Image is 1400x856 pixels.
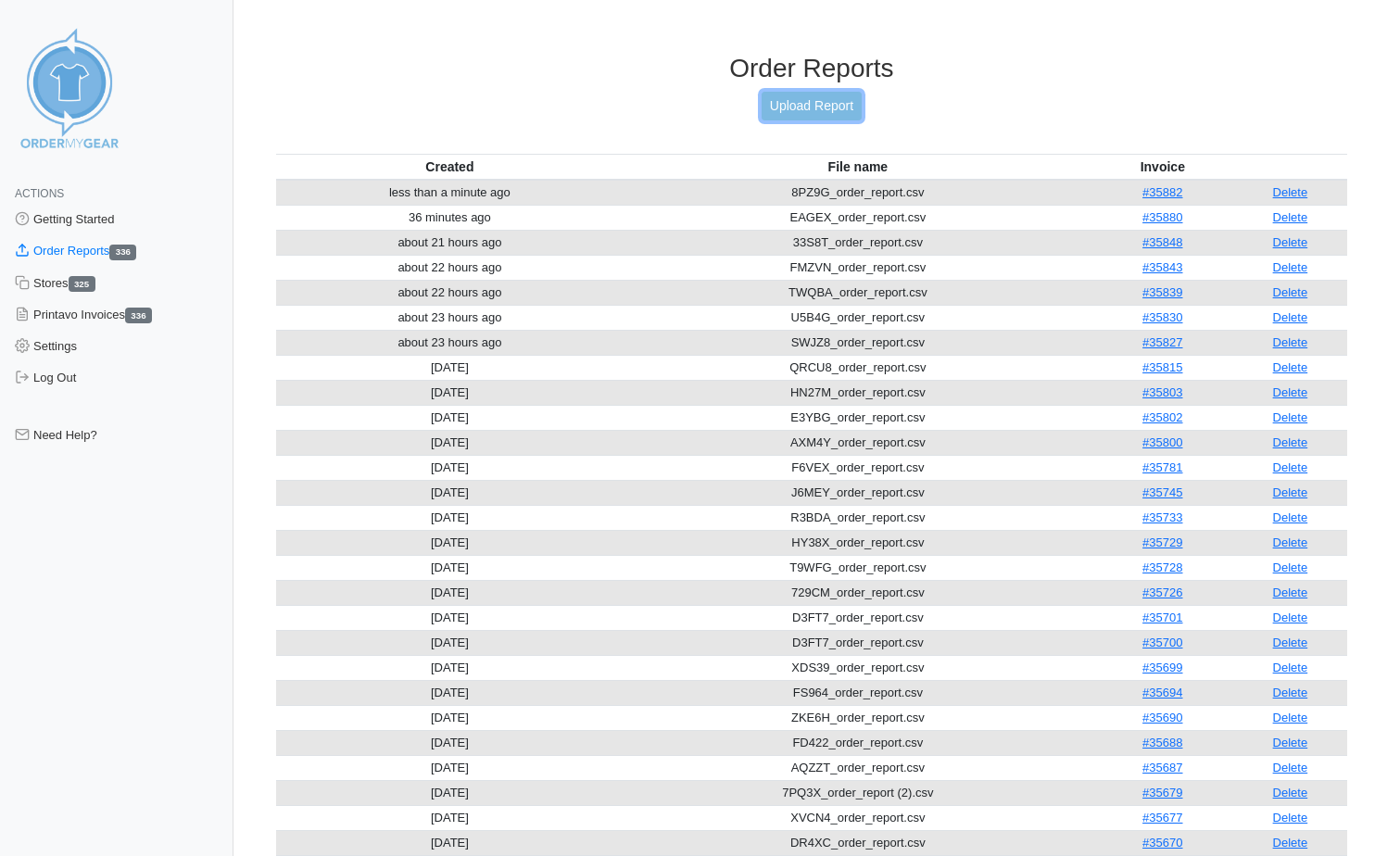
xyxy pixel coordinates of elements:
[1273,235,1308,249] a: Delete
[624,830,1092,855] td: DR4XC_order_report.csv
[276,530,624,555] td: [DATE]
[1142,510,1182,524] a: #35733
[1273,510,1308,524] a: Delete
[1142,736,1182,749] a: #35688
[276,380,624,405] td: [DATE]
[1273,460,1308,474] a: Delete
[276,730,624,755] td: [DATE]
[15,187,64,200] span: Actions
[276,205,624,230] td: 36 minutes ago
[624,530,1092,555] td: HY38X_order_report.csv
[1142,811,1182,825] a: #35677
[624,630,1092,655] td: D3FT7_order_report.csv
[624,580,1092,605] td: 729CM_order_report.csv
[1273,210,1308,224] a: Delete
[1142,210,1182,224] a: #35880
[1142,485,1182,499] a: #35745
[624,455,1092,480] td: F6VEX_order_report.csv
[624,255,1092,280] td: FMZVN_order_report.csv
[1273,185,1308,199] a: Delete
[1273,786,1308,799] a: Delete
[624,230,1092,255] td: 33S8T_order_report.csv
[276,455,624,480] td: [DATE]
[276,230,624,255] td: about 21 hours ago
[624,730,1092,755] td: FD422_order_report.csv
[624,405,1092,430] td: E3YBG_order_report.csv
[1273,711,1308,724] a: Delete
[125,308,152,323] span: 336
[276,805,624,830] td: [DATE]
[276,505,624,530] td: [DATE]
[624,305,1092,330] td: U5B4G_order_report.csv
[1142,185,1182,199] a: #35882
[1142,310,1182,324] a: #35830
[1142,585,1182,599] a: #35726
[1142,686,1182,699] a: #35694
[1142,335,1182,349] a: #35827
[624,330,1092,355] td: SWJZ8_order_report.csv
[1273,485,1308,499] a: Delete
[1273,285,1308,299] a: Delete
[276,53,1347,84] h3: Order Reports
[276,655,624,680] td: [DATE]
[1273,811,1308,825] a: Delete
[624,780,1092,805] td: 7PQ3X_order_report (2).csv
[69,276,95,292] span: 325
[276,154,624,180] th: Created
[1142,260,1182,274] a: #35843
[1142,836,1182,850] a: #35670
[624,805,1092,830] td: XVCN4_order_report.csv
[276,330,624,355] td: about 23 hours ago
[276,280,624,305] td: about 22 hours ago
[624,755,1092,780] td: AQZZT_order_report.csv
[276,430,624,455] td: [DATE]
[1273,686,1308,699] a: Delete
[1273,585,1308,599] a: Delete
[624,480,1092,505] td: J6MEY_order_report.csv
[624,205,1092,230] td: EAGEX_order_report.csv
[1273,310,1308,324] a: Delete
[109,245,136,260] span: 336
[276,830,624,855] td: [DATE]
[1273,836,1308,850] a: Delete
[624,505,1092,530] td: R3BDA_order_report.csv
[1142,235,1182,249] a: #35848
[624,555,1092,580] td: T9WFG_order_report.csv
[276,605,624,630] td: [DATE]
[1273,560,1308,574] a: Delete
[1142,661,1182,674] a: #35699
[1142,711,1182,724] a: #35690
[624,655,1092,680] td: XDS39_order_report.csv
[1273,260,1308,274] a: Delete
[1273,335,1308,349] a: Delete
[276,255,624,280] td: about 22 hours ago
[1142,385,1182,399] a: #35803
[1142,285,1182,299] a: #35839
[1273,611,1308,624] a: Delete
[1273,435,1308,449] a: Delete
[1273,761,1308,774] a: Delete
[1273,736,1308,749] a: Delete
[276,780,624,805] td: [DATE]
[276,355,624,380] td: [DATE]
[1273,410,1308,424] a: Delete
[624,154,1092,180] th: File name
[1142,460,1182,474] a: #35781
[1142,560,1182,574] a: #35728
[1142,761,1182,774] a: #35687
[624,705,1092,730] td: ZKE6H_order_report.csv
[1142,410,1182,424] a: #35802
[276,305,624,330] td: about 23 hours ago
[1142,786,1182,799] a: #35679
[1142,435,1182,449] a: #35800
[276,555,624,580] td: [DATE]
[624,380,1092,405] td: HN27M_order_report.csv
[276,680,624,705] td: [DATE]
[624,355,1092,380] td: QRCU8_order_report.csv
[1142,636,1182,649] a: #35700
[276,630,624,655] td: [DATE]
[276,480,624,505] td: [DATE]
[624,280,1092,305] td: TWQBA_order_report.csv
[1273,661,1308,674] a: Delete
[624,430,1092,455] td: AXM4Y_order_report.csv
